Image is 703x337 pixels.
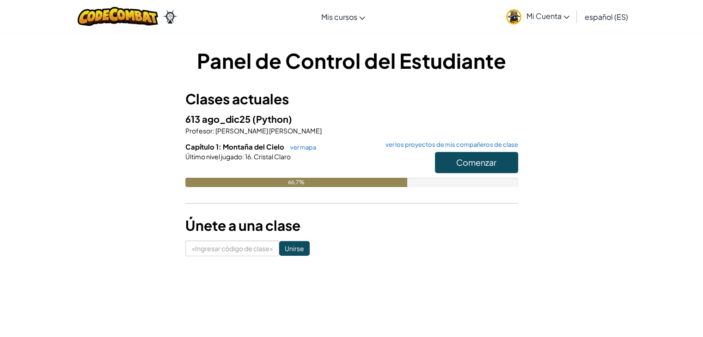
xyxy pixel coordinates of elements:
[252,113,292,125] font: (Python)
[290,144,316,151] font: ver mapa
[385,141,518,148] font: ver los proyectos de mis compañeros de clase
[254,152,291,161] font: Cristal Claro
[242,152,244,161] font: :
[185,142,284,151] font: Capítulo 1: Montaña del Cielo
[288,179,305,186] font: 66,7%
[185,90,289,108] font: Clases actuales
[316,4,370,29] a: Mis cursos
[185,241,279,256] input: <Ingresar código de clase>
[506,9,521,24] img: avatar
[279,241,310,256] input: Unirse
[435,152,518,173] button: Comenzar
[213,126,214,135] font: :
[185,217,300,234] font: Únete a una clase
[215,126,322,135] font: [PERSON_NAME] [PERSON_NAME]
[526,11,561,21] font: Mi Cuenta
[321,12,357,22] font: Mis cursos
[185,113,251,125] font: 613 ago_dic25
[245,152,253,161] font: 16.
[580,4,632,29] a: español (ES)
[163,10,177,24] img: Ozaria
[185,126,213,135] font: Profesor
[197,48,506,73] font: Panel de Control del Estudiante
[501,2,574,31] a: Mi Cuenta
[584,12,628,22] font: español (ES)
[456,157,496,168] font: Comenzar
[185,152,242,161] font: Último nivel jugado
[78,7,159,26] img: Logotipo de CodeCombat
